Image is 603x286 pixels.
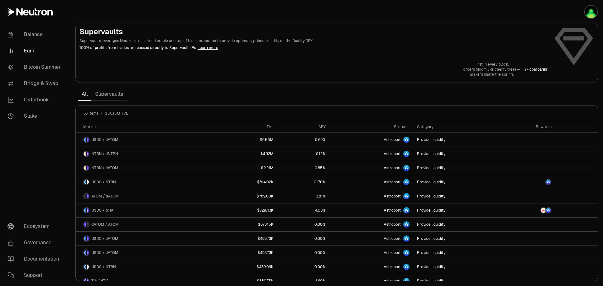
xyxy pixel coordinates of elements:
a: $498.73K [218,246,277,260]
p: makers share the spring. [463,72,520,77]
a: Documentation [3,251,68,267]
p: orders bloom like cherry trees— [463,67,520,72]
a: Astroport [329,203,413,217]
span: NTRN / dNTRN [91,151,118,156]
span: Astroport [384,236,401,241]
span: NTRN / dATOM [91,165,118,170]
a: NTRN LogodATOM LogoNTRN / dATOM [76,161,218,175]
a: NTRN LogoASTRO Logo [499,203,555,217]
span: Astroport [384,278,401,283]
a: Astroport [329,175,413,189]
img: USDC Logo [84,250,86,255]
a: Astroport [329,189,413,203]
p: Supervaults leverages Neutron's enshrined oracle and top of block execution to provide optimally ... [79,38,549,44]
span: ATOM / dATOM [91,194,119,199]
p: First in every block, [463,62,520,67]
div: TVL [221,124,274,129]
img: NTRN Logo [541,208,546,213]
span: Astroport [384,137,401,142]
a: Astroport [329,260,413,274]
a: $439.09K [218,260,277,274]
a: USDC LogodATOM LogoUSDC / dATOM [76,246,218,260]
img: ATOM Logo [84,194,86,199]
img: dATOM Logo [87,194,89,199]
img: TIA Logo [84,278,86,283]
a: USDC LogodTIA LogoUSDC / dTIA [76,203,218,217]
span: Astroport [384,222,401,227]
a: Provide liquidity [413,161,499,175]
a: Earn [3,43,68,59]
a: Support [3,267,68,283]
a: Supervaults [91,88,127,100]
a: 0.00% [277,246,329,260]
a: Bridge & Swap [3,75,68,92]
div: Market [83,124,214,129]
a: All [78,88,91,100]
a: $789.00K [218,189,277,203]
a: ASTRO Logo [499,175,555,189]
span: dATOM / ATOM [91,222,119,227]
a: USDC LogodATOM LogoUSDC / dATOM [76,133,218,147]
a: Provide liquidity [413,189,499,203]
div: Category [417,124,496,129]
a: Astroport [329,246,413,260]
a: 3.81% [277,189,329,203]
a: USDC LogoNTRN LogoUSDC / NTRN [76,260,218,274]
span: Astroport [384,264,401,269]
a: Astroport [329,147,413,161]
span: Astroport [384,194,401,199]
a: Astroport [329,161,413,175]
p: @ jcompagni1 [525,67,549,72]
a: Astroport [329,232,413,246]
img: USDC Logo [84,264,86,269]
span: 38 items [83,111,99,116]
span: Astroport [384,250,401,255]
a: First in every block,orders bloom like cherry trees—makers share the spring. [463,62,520,77]
a: Provide liquidity [413,133,499,147]
a: Learn more [198,45,218,50]
a: Ecosystem [3,218,68,235]
img: ASTRO Logo [546,180,551,185]
div: APY [281,124,326,129]
img: KeplrLedger [585,6,597,18]
a: dATOM LogoATOM LogodATOM / ATOM [76,218,218,231]
img: ASTRO Logo [546,208,551,213]
a: $6.55M [218,133,277,147]
a: USDC LogoNTRN LogoUSDC / NTRN [76,175,218,189]
a: Bitcoin Summer [3,59,68,75]
a: Orderbook [3,92,68,108]
a: USDC LogodATOM LogoUSDC / dATOM [76,232,218,246]
a: Provide liquidity [413,218,499,231]
a: Stake [3,108,68,124]
img: USDC Logo [84,236,86,241]
a: Provide liquidity [413,175,499,189]
a: 21.70% [277,175,329,189]
a: 0.69% [277,133,329,147]
a: 4.03% [277,203,329,217]
img: dATOM Logo [87,250,89,255]
div: Rewards [503,124,551,129]
a: @jcompagni1 [525,67,549,72]
a: Provide liquidity [413,147,499,161]
a: 0.00% [277,218,329,231]
a: 0.00% [277,232,329,246]
img: dATOM Logo [87,236,89,241]
div: Protocol [333,124,410,129]
a: $673.15K [218,218,277,231]
span: Astroport [384,151,401,156]
span: USDC / NTRN [91,180,116,185]
span: Astroport [384,208,401,213]
img: ATOM Logo [87,222,89,227]
img: dATOM Logo [87,165,89,170]
img: USDC Logo [84,180,86,185]
a: 0.12% [277,147,329,161]
a: NTRN LogodNTRN LogoNTRN / dNTRN [76,147,218,161]
span: USDC / NTRN [91,264,116,269]
img: NTRN Logo [84,165,86,170]
a: $4.92M [218,147,277,161]
a: Governance [3,235,68,251]
a: Provide liquidity [413,246,499,260]
span: TIA / dTIA [91,278,109,283]
a: $814.02K [218,175,277,189]
img: dTIA Logo [87,208,89,213]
